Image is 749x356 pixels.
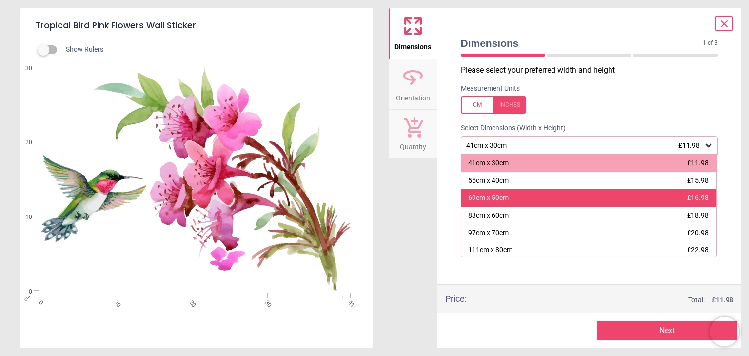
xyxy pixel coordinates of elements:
span: £15.98 [687,177,709,184]
div: 83cm x 60cm [468,211,509,220]
span: 41 [346,299,352,305]
iframe: Brevo live chat [710,317,739,346]
button: Next [597,321,737,340]
div: 55cm x 40cm [468,176,509,186]
span: 0 [37,299,43,305]
div: Show Rulers [43,44,373,56]
button: Quantity [389,110,437,158]
span: 30 [14,64,32,73]
span: 0 [14,288,32,296]
span: 20 [14,138,32,147]
span: £18.98 [687,211,709,219]
span: 30 [263,299,269,305]
label: Select Dimensions (Width x Height) [453,123,566,133]
span: 10 [112,299,118,305]
div: 111cm x 80cm [468,245,512,255]
div: 41cm x 30cm [465,141,704,150]
div: 41cm x 30cm [468,158,509,168]
label: Measurement Units [461,84,520,94]
span: 11.98 [716,296,733,304]
span: 20 [187,299,194,305]
span: Dimensions [461,36,703,50]
span: £11.98 [687,159,709,167]
div: Total: [481,296,734,305]
span: 1 of 3 [703,39,718,47]
span: £20.98 [687,229,709,237]
button: Dimensions [389,8,437,59]
span: 10 [14,213,32,221]
button: Orientation [389,59,437,110]
p: Please select your preferred width and height [461,65,726,76]
span: cm [23,294,32,302]
span: £22.98 [687,246,709,254]
h5: Tropical Bird Pink Flowers Wall Sticker [36,16,357,36]
div: 69cm x 50cm [468,193,509,203]
span: £ [712,296,733,305]
span: Dimensions [394,38,431,52]
span: Orientation [396,89,430,103]
span: Quantity [400,138,426,152]
span: £11.98 [678,141,700,149]
div: Price : [445,293,467,305]
div: 97cm x 70cm [468,228,509,238]
span: £16.98 [687,194,709,201]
